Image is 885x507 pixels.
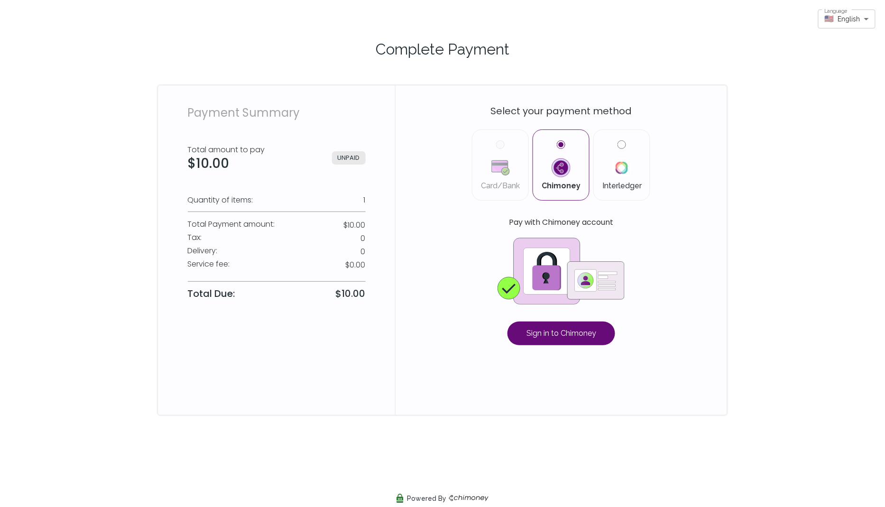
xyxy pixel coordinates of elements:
p: Total amount to pay [188,144,265,156]
p: Quantity of items: [188,194,253,206]
div: 🇺🇸English [818,10,876,28]
p: Total Payment amount : [188,219,275,230]
img: pay with chimoney icon [498,238,625,304]
p: Total Due: [188,286,235,301]
h3: $10.00 [188,156,265,172]
p: Delivery : [188,245,218,257]
p: Service fee : [188,258,230,270]
p: Tax : [188,232,202,243]
label: Interledger [601,140,642,190]
input: ChimoneyChimoney [557,140,565,149]
input: Card/BankCard/Bank [496,140,505,149]
label: Card/Bank [480,140,521,190]
img: Chimoney [552,158,571,177]
p: 0 [361,246,366,258]
input: InterledgerInterledger [618,140,626,149]
span: UNPAID [332,151,366,165]
p: $0.00 [346,259,366,271]
span: English [838,14,860,24]
p: $10.00 [344,220,366,231]
a: Sign in to Chimoney [507,322,615,345]
label: Chimoney [541,140,581,190]
p: Payment Summary [188,104,366,121]
p: Select your payment method [419,104,703,118]
p: $10.00 [336,287,366,300]
img: Card/Bank [491,158,509,177]
p: Complete Payment [169,38,716,61]
img: Interledger [612,158,631,177]
span: 🇺🇸 [825,14,834,24]
label: Language [825,8,848,15]
p: 1 [364,194,366,206]
p: Pay with Chimoney account [509,217,613,228]
p: 0 [361,233,366,244]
